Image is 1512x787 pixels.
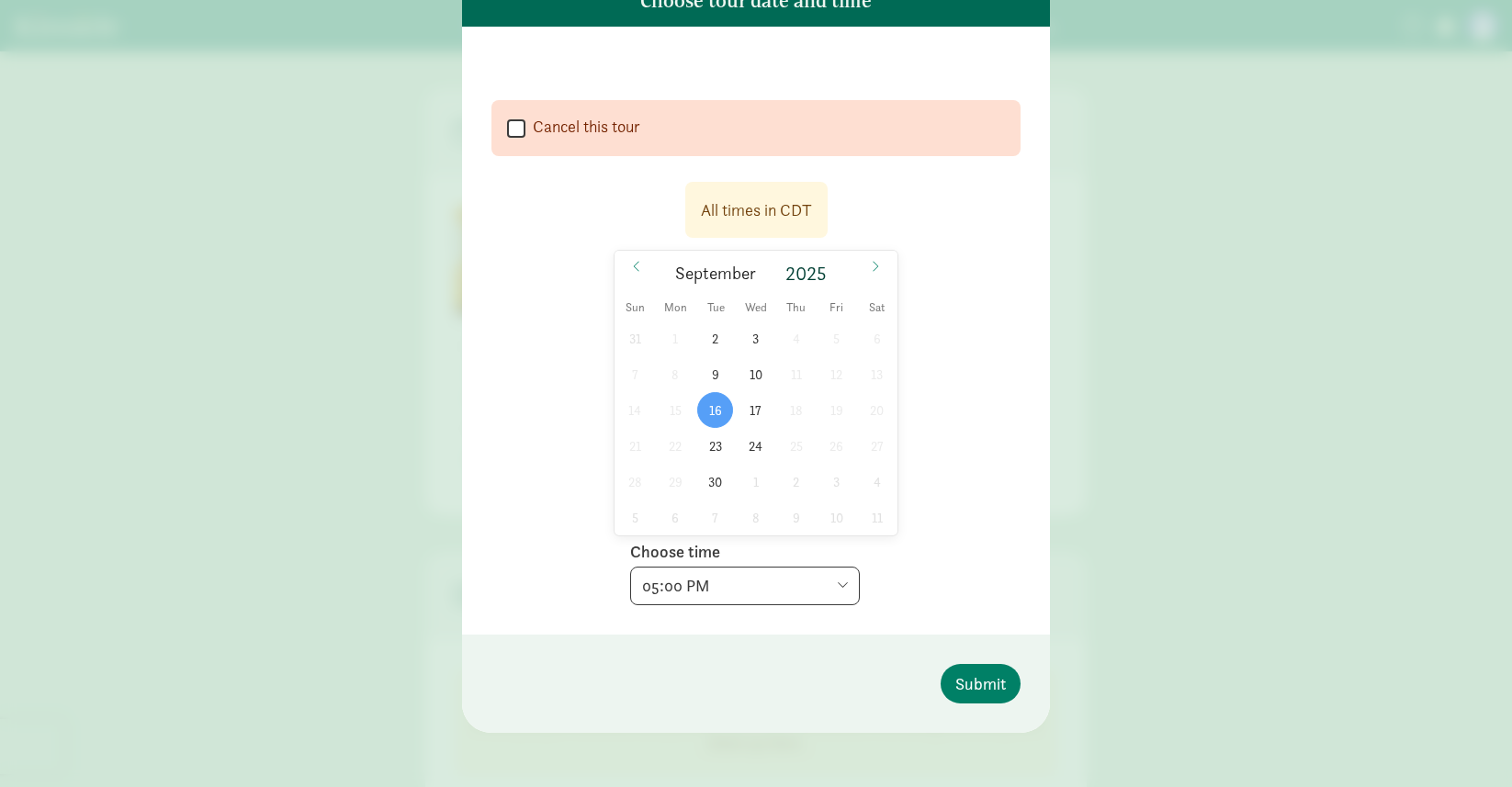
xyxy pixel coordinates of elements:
[697,428,733,464] span: September 23, 2025
[697,356,733,392] span: September 9, 2025
[776,302,817,314] span: Thu
[525,116,640,138] label: Cancel this tour
[675,265,756,283] span: September
[697,392,733,428] span: September 16, 2025
[615,302,655,314] span: Sun
[955,671,1006,696] span: Submit
[695,302,736,314] span: Tue
[857,302,897,314] span: Sat
[738,392,773,428] span: September 17, 2025
[817,302,857,314] span: Fri
[941,664,1021,703] button: Submit
[697,320,733,356] span: September 2, 2025
[655,302,695,314] span: Mon
[697,464,733,500] span: September 30, 2025
[736,302,776,314] span: Wed
[738,356,773,392] span: September 10, 2025
[701,197,812,222] div: All times in CDT
[738,320,773,356] span: September 3, 2025
[630,541,720,563] label: Choose time
[738,428,773,464] span: September 24, 2025
[738,464,773,500] span: October 1, 2025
